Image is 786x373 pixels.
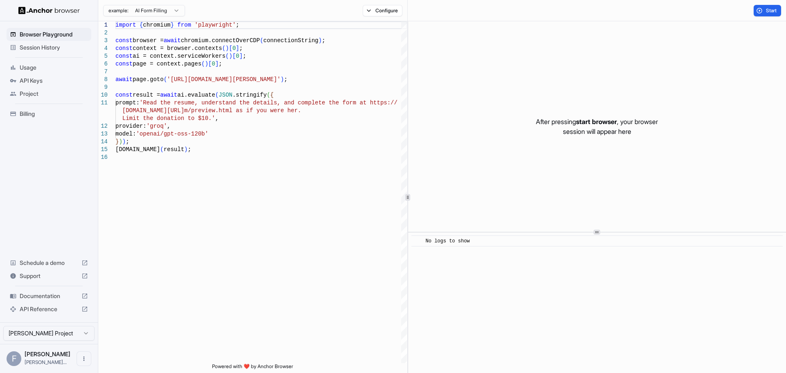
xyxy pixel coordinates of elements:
span: const [115,37,133,44]
div: 2 [98,29,108,37]
div: Session History [7,41,91,54]
span: } [115,138,119,145]
span: Project [20,90,88,98]
div: Usage [7,61,91,74]
div: 10 [98,91,108,99]
div: 4 [98,45,108,52]
span: ​ [416,237,420,245]
span: ) [226,45,229,52]
span: API Keys [20,77,88,85]
span: m/preview.html as if you were her. [184,107,301,114]
span: ) [229,53,232,59]
div: Support [7,269,91,283]
span: page.goto [133,76,164,83]
span: { [270,92,273,98]
span: ; [219,61,222,67]
div: Documentation [7,289,91,303]
span: Powered with ❤️ by Anchor Browser [212,363,293,373]
span: ( [267,92,270,98]
div: 1 [98,21,108,29]
div: API Reference [7,303,91,316]
span: ; [284,76,287,83]
span: .stringify [233,92,267,98]
span: const [115,61,133,67]
span: Browser Playground [20,30,88,38]
span: , [167,123,170,129]
div: 16 [98,154,108,161]
span: ai = context.serviceWorkers [133,53,226,59]
div: 3 [98,37,108,45]
span: '[URL][DOMAIN_NAME][PERSON_NAME]' [167,76,280,83]
span: } [170,22,174,28]
span: context = browser.contexts [133,45,222,52]
span: await [115,76,133,83]
span: ; [322,37,325,44]
div: 9 [98,84,108,91]
span: browser = [133,37,164,44]
p: After pressing , your browser session will appear here [536,117,658,136]
span: ai.evaluate [177,92,215,98]
span: [DOMAIN_NAME] [115,146,160,153]
span: [ [233,53,236,59]
span: const [115,53,133,59]
span: ( [164,76,167,83]
div: 5 [98,52,108,60]
span: lete the form at https:// [312,99,398,106]
div: 15 [98,146,108,154]
div: 12 [98,122,108,130]
span: ] [239,53,242,59]
span: Schedule a demo [20,259,78,267]
div: Schedule a demo [7,256,91,269]
span: Documentation [20,292,78,300]
div: 7 [98,68,108,76]
span: ) [280,76,284,83]
span: ) [318,37,322,44]
span: ; [126,138,129,145]
span: ] [215,61,219,67]
span: ) [119,138,122,145]
div: Browser Playground [7,28,91,41]
div: 8 [98,76,108,84]
span: JSON [219,92,233,98]
span: ; [187,146,191,153]
span: [ [208,61,212,67]
span: ; [239,45,242,52]
span: No logs to show [426,238,470,244]
span: ] [236,45,239,52]
span: Limit the donation to $10.' [122,115,215,122]
span: , [215,115,219,122]
span: { [140,22,143,28]
span: import [115,22,136,28]
button: Open menu [77,351,91,366]
span: Session History [20,43,88,52]
span: ( [160,146,163,153]
span: 0 [212,61,215,67]
span: fabio.filho@tessai.io [25,359,67,365]
span: prompt: [115,99,140,106]
span: 0 [236,53,239,59]
span: from [177,22,191,28]
span: 0 [233,45,236,52]
span: connectionString [263,37,318,44]
span: [ [229,45,232,52]
div: Project [7,87,91,100]
span: ( [226,53,229,59]
div: F [7,351,21,366]
div: 11 [98,99,108,107]
span: page = context.pages [133,61,201,67]
span: chromium [143,22,170,28]
span: ) [122,138,126,145]
span: Billing [20,110,88,118]
span: 'Read the resume, understand the details, and comp [140,99,312,106]
span: Start [766,7,777,14]
span: start browser [576,118,617,126]
span: ) [184,146,187,153]
span: ; [236,22,239,28]
span: result [164,146,184,153]
span: 'groq' [147,123,167,129]
img: Anchor Logo [18,7,80,14]
span: ( [215,92,219,98]
button: Start [754,5,781,16]
span: example: [108,7,129,14]
span: await [164,37,181,44]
